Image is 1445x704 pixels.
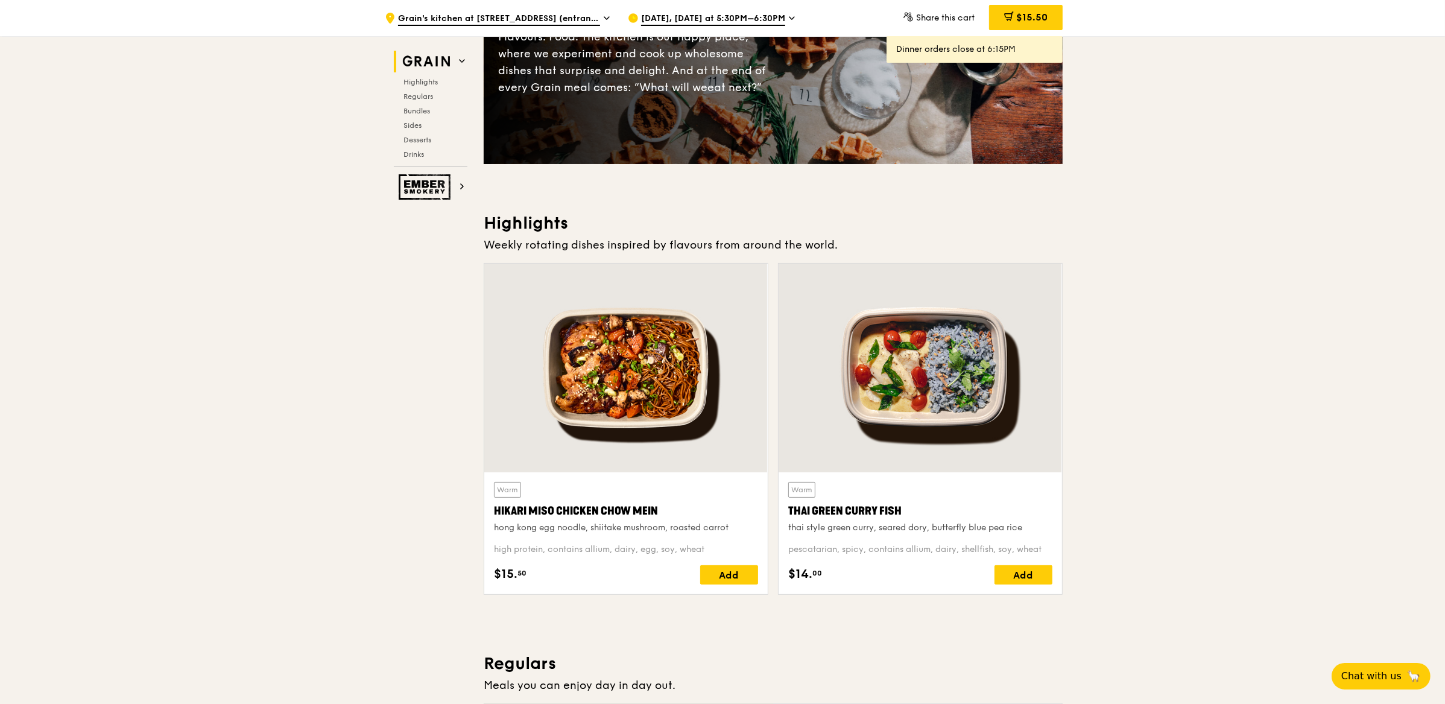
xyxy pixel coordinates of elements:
[494,544,758,556] div: high protein, contains allium, dairy, egg, soy, wheat
[788,544,1052,556] div: pescatarian, spicy, contains allium, dairy, shellfish, soy, wheat
[788,482,815,498] div: Warm
[403,136,431,144] span: Desserts
[484,653,1063,674] h3: Regulars
[641,13,785,26] span: [DATE], [DATE] at 5:30PM–6:30PM
[788,503,1052,519] div: Thai Green Curry Fish
[1341,669,1402,683] span: Chat with us
[517,568,526,578] span: 50
[916,13,975,23] span: Share this cart
[403,92,433,101] span: Regulars
[484,212,1063,234] h3: Highlights
[403,107,430,115] span: Bundles
[399,51,454,72] img: Grain web logo
[707,81,762,94] span: eat next?”
[494,482,521,498] div: Warm
[403,150,424,159] span: Drinks
[494,522,758,534] div: hong kong egg noodle, shiitake mushroom, roasted carrot
[494,503,758,519] div: Hikari Miso Chicken Chow Mein
[399,174,454,200] img: Ember Smokery web logo
[896,43,1053,55] div: Dinner orders close at 6:15PM
[1332,663,1431,690] button: Chat with us🦙
[498,11,773,96] div: The Grain that loves to play. With ingredients. Flavours. Food. The kitchen is our happy place, w...
[788,522,1052,534] div: thai style green curry, seared dory, butterfly blue pea rice
[994,565,1052,585] div: Add
[788,565,812,583] span: $14.
[1016,11,1048,23] span: $15.50
[403,121,422,130] span: Sides
[398,13,600,26] span: Grain's kitchen at [STREET_ADDRESS] (entrance along [PERSON_NAME][GEOGRAPHIC_DATA])
[484,236,1063,253] div: Weekly rotating dishes inspired by flavours from around the world.
[403,78,438,86] span: Highlights
[1406,669,1421,683] span: 🦙
[494,565,517,583] span: $15.
[700,565,758,585] div: Add
[484,677,1063,694] div: Meals you can enjoy day in day out.
[812,568,822,578] span: 00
